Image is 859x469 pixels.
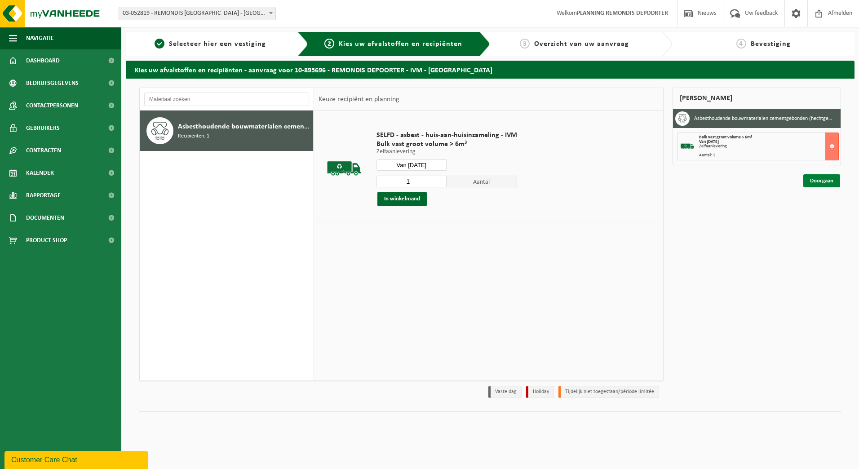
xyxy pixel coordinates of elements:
[339,40,462,48] span: Kies uw afvalstoffen en recipiënten
[673,88,841,109] div: [PERSON_NAME]
[140,111,314,151] button: Asbesthoudende bouwmaterialen cementgebonden (hechtgebonden) Recipiënten: 1
[26,207,64,229] span: Documenten
[376,149,517,155] p: Zelfaanlevering
[699,135,752,140] span: Bulk vast groot volume > 6m³
[155,39,164,49] span: 1
[26,117,60,139] span: Gebruikers
[26,27,54,49] span: Navigatie
[130,39,290,49] a: 1Selecteer hier een vestiging
[26,49,60,72] span: Dashboard
[534,40,629,48] span: Overzicht van uw aanvraag
[26,229,67,252] span: Product Shop
[119,7,276,20] span: 03-052819 - REMONDIS WEST-VLAANDEREN - OOSTENDE
[577,10,668,17] strong: PLANNING REMONDIS DEPOORTER
[169,40,266,48] span: Selecteer hier een vestiging
[699,139,719,144] strong: Van [DATE]
[119,7,275,20] span: 03-052819 - REMONDIS WEST-VLAANDEREN - OOSTENDE
[314,88,404,111] div: Keuze recipiënt en planning
[803,174,840,187] a: Doorgaan
[26,139,61,162] span: Contracten
[376,140,517,149] span: Bulk vast groot volume > 6m³
[126,61,855,78] h2: Kies uw afvalstoffen en recipiënten - aanvraag voor 10-895696 - REMONDIS DEPOORTER - IVM - [GEOGR...
[699,153,839,158] div: Aantal: 1
[526,386,554,398] li: Holiday
[520,39,530,49] span: 3
[144,93,309,106] input: Materiaal zoeken
[26,184,61,207] span: Rapportage
[376,131,517,140] span: SELFD - asbest - huis-aan-huisinzameling - IVM
[699,144,839,149] div: Zelfaanlevering
[4,449,150,469] iframe: chat widget
[376,159,447,171] input: Selecteer datum
[736,39,746,49] span: 4
[694,111,834,126] h3: Asbesthoudende bouwmaterialen cementgebonden (hechtgebonden)
[488,386,522,398] li: Vaste dag
[26,72,79,94] span: Bedrijfsgegevens
[178,121,311,132] span: Asbesthoudende bouwmaterialen cementgebonden (hechtgebonden)
[178,132,209,141] span: Recipiënten: 1
[558,386,659,398] li: Tijdelijk niet toegestaan/période limitée
[751,40,791,48] span: Bevestiging
[26,162,54,184] span: Kalender
[377,192,427,206] button: In winkelmand
[26,94,78,117] span: Contactpersonen
[447,176,517,187] span: Aantal
[324,39,334,49] span: 2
